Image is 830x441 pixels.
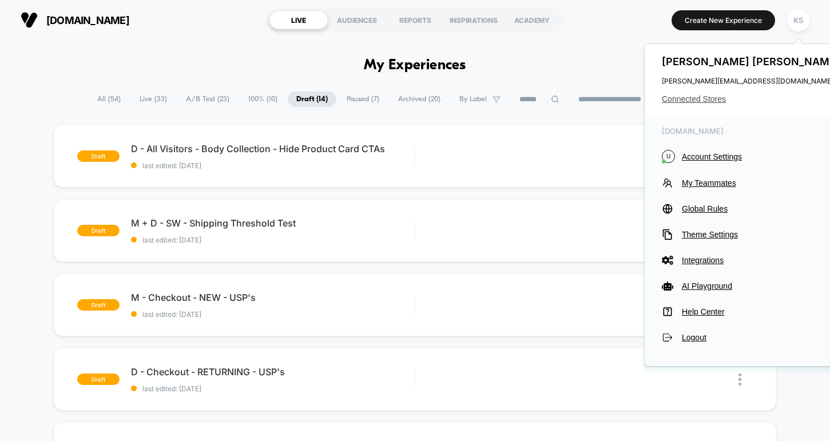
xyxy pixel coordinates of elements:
span: Archived ( 20 ) [390,92,449,107]
span: draft [77,299,120,311]
div: REPORTS [386,11,444,29]
span: Draft ( 14 ) [288,92,336,107]
img: Visually logo [21,11,38,29]
span: Paused ( 7 ) [338,92,388,107]
div: ACADEMY [503,11,561,29]
span: [DOMAIN_NAME] [46,14,129,26]
span: All ( 54 ) [89,92,129,107]
div: LIVE [269,11,328,29]
span: 100% ( 10 ) [240,92,286,107]
span: D - Checkout - RETURNING - USP's [131,366,414,378]
span: last edited: [DATE] [131,236,414,244]
span: A/B Test ( 23 ) [177,92,238,107]
span: Live ( 33 ) [131,92,176,107]
button: [DOMAIN_NAME] [17,11,133,29]
span: draft [77,225,120,236]
span: last edited: [DATE] [131,310,414,319]
div: KS [787,9,809,31]
span: draft [77,374,120,385]
button: Create New Experience [672,10,775,30]
span: last edited: [DATE] [131,161,414,170]
img: close [738,374,741,386]
span: M + D - SW - Shipping Threshold Test [131,217,414,229]
span: D - All Visitors - Body Collection - Hide Product Card CTAs [131,143,414,154]
div: INSPIRATIONS [444,11,503,29]
div: AUDIENCES [328,11,386,29]
button: KS [784,9,813,32]
span: M - Checkout - NEW - USP's [131,292,414,303]
span: last edited: [DATE] [131,384,414,393]
i: U [662,150,675,163]
h1: My Experiences [364,57,466,74]
span: draft [77,150,120,162]
span: By Label [459,95,487,104]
